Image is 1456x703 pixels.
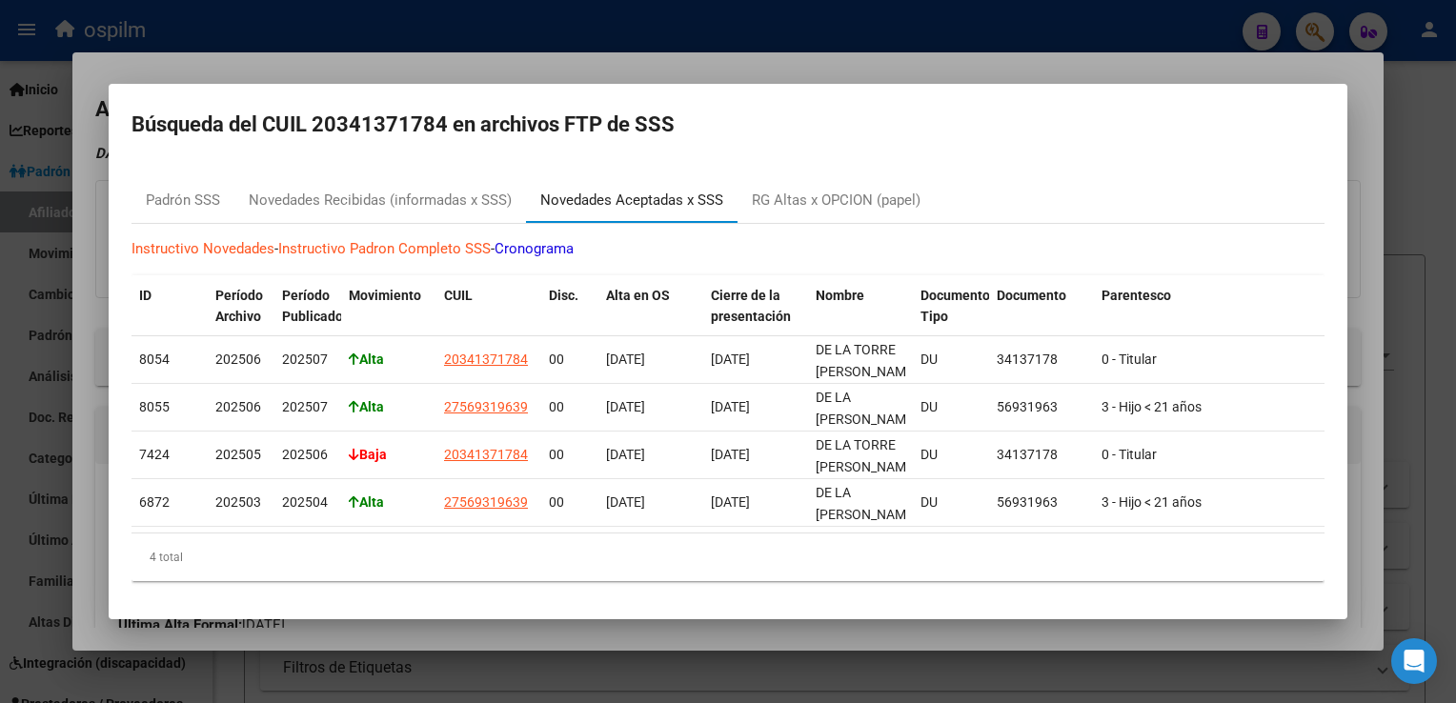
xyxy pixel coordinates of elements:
[349,447,387,462] strong: Baja
[349,399,384,414] strong: Alta
[606,288,670,303] span: Alta en OS
[1102,399,1202,414] span: 3 - Hijo < 21 años
[997,444,1086,466] div: 34137178
[920,288,990,325] span: Documento Tipo
[920,492,981,513] div: DU
[444,494,528,510] span: 27569319639
[606,399,645,414] span: [DATE]
[131,240,274,257] a: Instructivo Novedades
[131,238,1325,260] p: - -
[139,399,170,414] span: 8055
[920,349,981,371] div: DU
[139,288,152,303] span: ID
[249,190,512,211] div: Novedades Recibidas (informadas x SSS)
[606,351,645,367] span: [DATE]
[540,190,723,211] div: Novedades Aceptadas x SSS
[282,447,328,462] span: 202506
[1094,275,1323,359] datatable-header-cell: Parentesco
[1102,494,1202,510] span: 3 - Hijo < 21 años
[278,240,491,257] a: Instructivo Padron Completo SSS
[349,494,384,510] strong: Alta
[444,288,473,303] span: CUIL
[711,447,750,462] span: [DATE]
[131,275,208,359] datatable-header-cell: ID
[920,396,981,418] div: DU
[1102,351,1157,367] span: 0 - Titular
[703,275,808,359] datatable-header-cell: Cierre de la presentación
[913,275,989,359] datatable-header-cell: Documento Tipo
[349,288,421,303] span: Movimiento
[997,396,1086,418] div: 56931963
[274,275,341,359] datatable-header-cell: Período Publicado
[495,240,574,257] a: Cronograma
[997,492,1086,513] div: 56931963
[444,447,528,462] span: 20341371784
[549,349,591,371] div: 00
[208,275,274,359] datatable-header-cell: Período Archivo
[711,399,750,414] span: [DATE]
[816,437,918,474] span: DE LA TORRE [PERSON_NAME]
[139,351,170,367] span: 8054
[215,494,261,510] span: 202503
[816,390,918,449] span: DE LA [PERSON_NAME] [PERSON_NAME]
[549,396,591,418] div: 00
[920,444,981,466] div: DU
[436,275,541,359] datatable-header-cell: CUIL
[541,275,598,359] datatable-header-cell: Disc.
[752,190,920,211] div: RG Altas x OPCION (papel)
[711,351,750,367] span: [DATE]
[341,275,436,359] datatable-header-cell: Movimiento
[215,288,263,325] span: Período Archivo
[131,533,1325,581] div: 4 total
[444,351,528,367] span: 20341371784
[711,494,750,510] span: [DATE]
[606,447,645,462] span: [DATE]
[215,351,261,367] span: 202506
[1391,638,1437,684] div: Open Intercom Messenger
[606,494,645,510] span: [DATE]
[997,349,1086,371] div: 34137178
[549,444,591,466] div: 00
[711,288,791,325] span: Cierre de la presentación
[139,494,170,510] span: 6872
[282,494,328,510] span: 202504
[549,288,578,303] span: Disc.
[139,447,170,462] span: 7424
[816,485,918,544] span: DE LA [PERSON_NAME] [PERSON_NAME]
[808,275,913,359] datatable-header-cell: Nombre
[1102,288,1171,303] span: Parentesco
[282,399,328,414] span: 202507
[282,288,343,325] span: Período Publicado
[215,399,261,414] span: 202506
[146,190,220,211] div: Padrón SSS
[997,288,1066,303] span: Documento
[816,342,918,379] span: DE LA TORRE [PERSON_NAME]
[444,399,528,414] span: 27569319639
[989,275,1094,359] datatable-header-cell: Documento
[816,288,864,303] span: Nombre
[1102,447,1157,462] span: 0 - Titular
[598,275,703,359] datatable-header-cell: Alta en OS
[282,351,328,367] span: 202507
[215,447,261,462] span: 202505
[549,492,591,513] div: 00
[349,351,384,367] strong: Alta
[131,107,1325,143] h2: Búsqueda del CUIL 20341371784 en archivos FTP de SSS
